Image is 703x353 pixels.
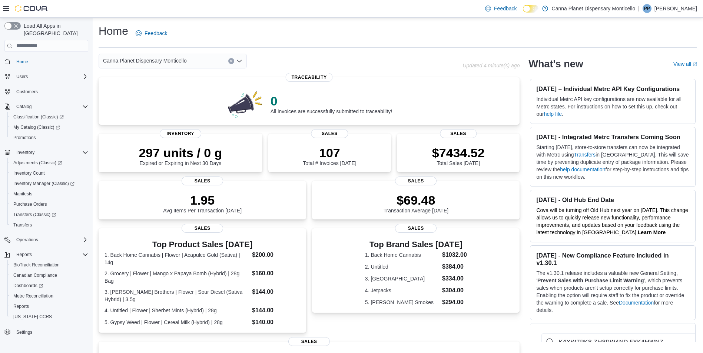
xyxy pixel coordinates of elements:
[442,251,467,259] dd: $1032.00
[7,291,91,301] button: Metrc Reconciliation
[13,235,41,244] button: Operations
[10,281,46,290] a: Dashboards
[7,312,91,322] button: [US_STATE] CCRS
[103,56,187,65] span: Canna Planet Dispensary Monticello
[105,240,300,249] h3: Top Product Sales [DATE]
[482,1,520,16] a: Feedback
[13,328,35,337] a: Settings
[10,189,88,198] span: Manifests
[13,148,88,157] span: Inventory
[10,133,39,142] a: Promotions
[654,4,697,13] p: [PERSON_NAME]
[236,58,242,64] button: Open list of options
[673,61,697,67] a: View allExternal link
[638,4,640,13] p: |
[1,101,91,112] button: Catalog
[182,224,223,233] span: Sales
[638,229,666,235] a: Learn More
[271,94,392,114] div: All invoices are successfully submitted to traceability!
[536,269,689,314] p: The v1.30.1 release includes a valuable new General Setting, ' ', which prevents sales when produ...
[1,147,91,158] button: Inventory
[228,58,234,64] button: Clear input
[10,169,48,178] a: Inventory Count
[10,312,88,321] span: Washington CCRS
[13,327,88,336] span: Settings
[440,129,477,138] span: Sales
[365,275,439,282] dt: 3. [GEOGRAPHIC_DATA]
[365,251,439,259] dt: 1. Back Home Cannabis
[462,63,520,68] p: Updated 4 minute(s) ago
[13,222,32,228] span: Transfers
[105,270,249,285] dt: 2. Grocery | Flower | Mango x Papaya Bomb (Hybrid) | 28g Bag
[536,144,689,181] p: Starting [DATE], store-to-store transfers can now be integrated with Metrc using in [GEOGRAPHIC_D...
[552,4,636,13] p: Canna Planet Dispensary Monticello
[536,95,689,118] p: Individual Metrc API key configurations are now available for all Metrc states. For instructions ...
[16,237,38,243] span: Operations
[16,59,28,65] span: Home
[16,329,32,335] span: Settings
[10,158,65,167] a: Adjustments (Classic)
[13,57,88,66] span: Home
[13,191,32,197] span: Manifests
[105,307,249,314] dt: 4. Untitled | Flower | Sherbet Mints (Hybrid) | 28g
[1,86,91,97] button: Customers
[7,189,91,199] button: Manifests
[395,176,437,185] span: Sales
[13,250,35,259] button: Reports
[105,319,249,326] dt: 5. Gypsy Weed | Flower | Cereal Milk (Hybrid) | 28g
[16,252,32,258] span: Reports
[163,193,242,214] div: Avg Items Per Transaction [DATE]
[13,102,34,111] button: Catalog
[105,288,249,303] dt: 3. [PERSON_NAME] Brothers | Flower | Sour Diesel (Sativa Hybrid) | 3.5g
[13,87,41,96] a: Customers
[1,71,91,82] button: Users
[384,193,449,208] p: $69.48
[537,278,644,283] strong: Prevent Sales with Purchase Limit Warning
[7,280,91,291] a: Dashboards
[536,85,689,93] h3: [DATE] – Individual Metrc API Key Configurations
[10,169,88,178] span: Inventory Count
[10,302,32,311] a: Reports
[442,286,467,295] dd: $304.00
[10,271,60,280] a: Canadian Compliance
[494,5,517,12] span: Feedback
[10,260,63,269] a: BioTrack Reconciliation
[10,281,88,290] span: Dashboards
[10,133,88,142] span: Promotions
[252,269,300,278] dd: $160.00
[16,74,28,80] span: Users
[7,132,91,143] button: Promotions
[13,283,43,289] span: Dashboards
[21,22,88,37] span: Load All Apps in [GEOGRAPHIC_DATA]
[544,111,562,117] a: help file
[13,114,64,120] span: Classification (Classic)
[365,299,439,306] dt: 5. [PERSON_NAME] Smokes
[7,158,91,168] a: Adjustments (Classic)
[13,87,88,96] span: Customers
[7,260,91,270] button: BioTrack Reconciliation
[10,210,59,219] a: Transfers (Classic)
[252,251,300,259] dd: $200.00
[13,124,60,130] span: My Catalog (Classic)
[7,199,91,209] button: Purchase Orders
[7,112,91,122] a: Classification (Classic)
[7,220,91,230] button: Transfers
[365,287,439,294] dt: 4. Jetpacks
[139,145,222,160] p: 297 units / 0 g
[7,270,91,280] button: Canadian Compliance
[13,57,31,66] a: Home
[442,262,467,271] dd: $384.00
[643,4,651,13] div: Parth Patel
[10,271,88,280] span: Canadian Compliance
[311,129,348,138] span: Sales
[13,250,88,259] span: Reports
[536,196,689,204] h3: [DATE] - Old Hub End Date
[13,170,45,176] span: Inventory Count
[13,293,53,299] span: Metrc Reconciliation
[10,112,88,121] span: Classification (Classic)
[10,312,55,321] a: [US_STATE] CCRS
[10,158,88,167] span: Adjustments (Classic)
[105,251,249,266] dt: 1. Back Home Cannabis | Flower | Acapulco Gold (Sativa) | 14g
